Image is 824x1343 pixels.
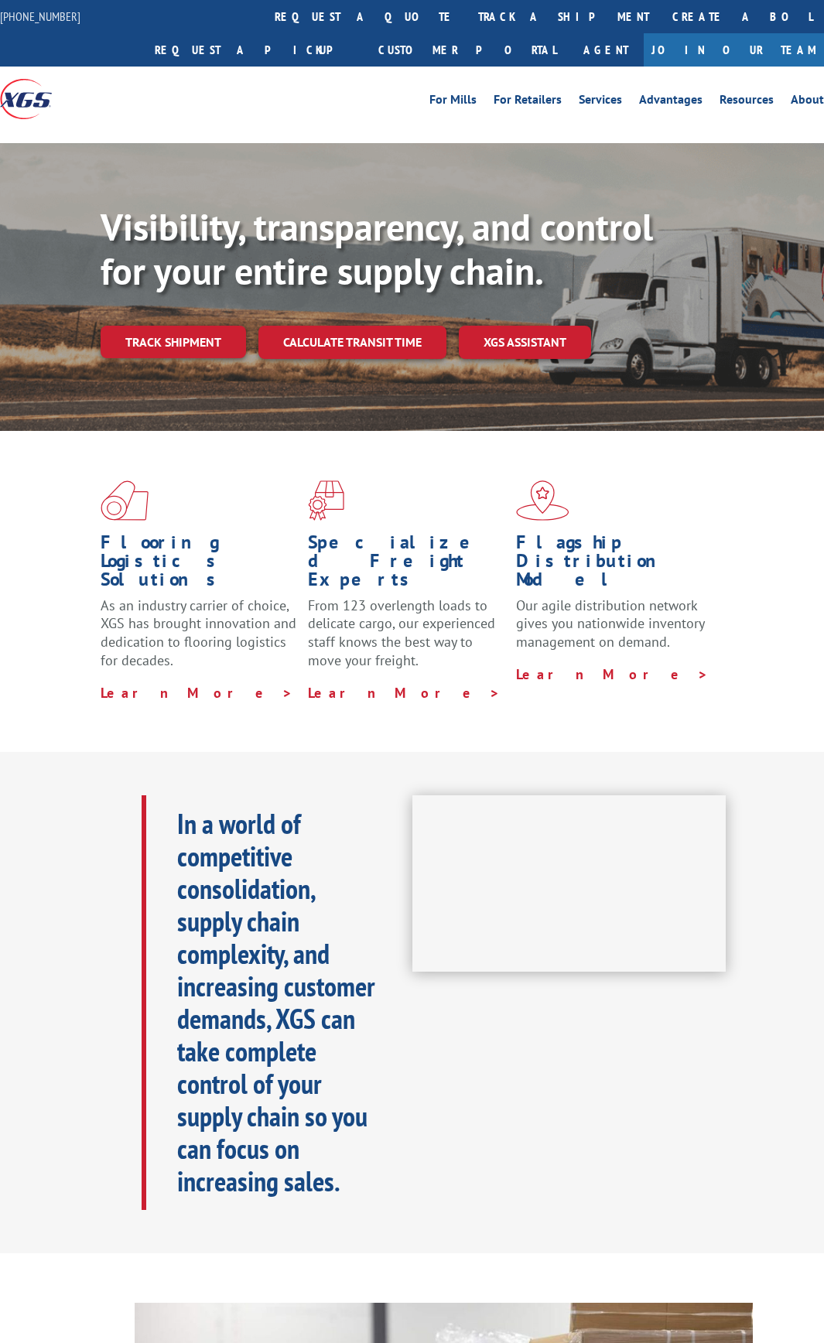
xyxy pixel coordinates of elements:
[101,684,293,702] a: Learn More >
[639,94,703,111] a: Advantages
[308,596,504,684] p: From 123 overlength loads to delicate cargo, our experienced staff knows the best way to move you...
[568,33,644,67] a: Agent
[143,33,367,67] a: Request a pickup
[308,684,501,702] a: Learn More >
[516,596,704,651] span: Our agile distribution network gives you nationwide inventory management on demand.
[720,94,774,111] a: Resources
[101,480,149,521] img: xgs-icon-total-supply-chain-intelligence-red
[101,203,653,296] b: Visibility, transparency, and control for your entire supply chain.
[258,326,446,359] a: Calculate transit time
[101,596,296,669] span: As an industry carrier of choice, XGS has brought innovation and dedication to flooring logistics...
[429,94,477,111] a: For Mills
[367,33,568,67] a: Customer Portal
[101,326,246,358] a: Track shipment
[516,480,569,521] img: xgs-icon-flagship-distribution-model-red
[579,94,622,111] a: Services
[459,326,591,359] a: XGS ASSISTANT
[308,533,504,596] h1: Specialized Freight Experts
[516,533,712,596] h1: Flagship Distribution Model
[308,480,344,521] img: xgs-icon-focused-on-flooring-red
[516,665,709,683] a: Learn More >
[644,33,824,67] a: Join Our Team
[791,94,824,111] a: About
[177,805,375,1199] b: In a world of competitive consolidation, supply chain complexity, and increasing customer demands...
[101,533,296,596] h1: Flooring Logistics Solutions
[412,795,727,972] iframe: XGS Logistics Solutions
[494,94,562,111] a: For Retailers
